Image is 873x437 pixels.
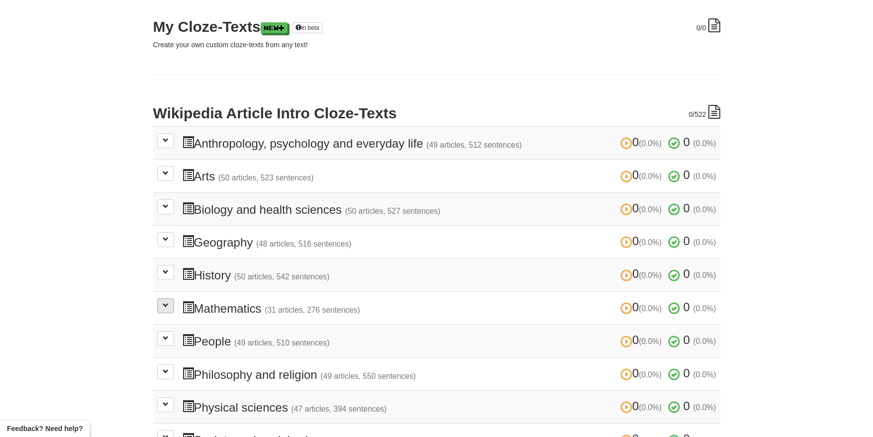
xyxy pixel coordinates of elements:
[683,267,690,280] span: 0
[234,272,330,281] small: (50 articles, 542 sentences)
[620,333,665,347] span: 0
[683,399,690,413] span: 0
[693,370,716,379] small: (0.0%)
[620,267,665,280] span: 0
[683,300,690,314] span: 0
[620,300,665,314] span: 0
[291,405,387,413] small: (47 articles, 394 sentences)
[182,136,716,150] h3: Anthropology, psychology and everyday life
[639,139,662,148] small: (0.0%)
[696,24,700,32] span: 0
[153,18,720,35] h2: My Cloze-Texts
[620,399,665,413] span: 0
[153,40,720,50] p: Create your own custom cloze-texts from any text!
[683,135,690,149] span: 0
[683,234,690,248] span: 0
[693,271,716,279] small: (0.0%)
[693,205,716,214] small: (0.0%)
[639,337,662,346] small: (0.0%)
[620,168,665,181] span: 0
[683,201,690,215] span: 0
[256,240,352,248] small: (48 articles, 516 sentences)
[639,403,662,412] small: (0.0%)
[693,337,716,346] small: (0.0%)
[182,367,716,381] h3: Philosophy and religion
[320,372,416,380] small: (49 articles, 550 sentences)
[620,234,665,248] span: 0
[639,172,662,180] small: (0.0%)
[426,141,522,149] small: (49 articles, 512 sentences)
[182,169,716,183] h3: Arts
[620,366,665,380] span: 0
[693,238,716,247] small: (0.0%)
[345,207,441,215] small: (50 articles, 527 sentences)
[693,403,716,412] small: (0.0%)
[639,205,662,214] small: (0.0%)
[182,267,716,282] h3: History
[182,301,716,315] h3: Mathematics
[683,366,690,380] span: 0
[688,105,720,119] div: /522
[265,306,360,314] small: (31 articles, 276 sentences)
[639,238,662,247] small: (0.0%)
[620,135,665,149] span: 0
[182,400,716,414] h3: Physical sciences
[292,22,322,33] a: in beta
[639,271,662,279] small: (0.0%)
[234,339,330,347] small: (49 articles, 510 sentences)
[693,172,716,180] small: (0.0%)
[261,22,288,33] a: New
[182,202,716,216] h3: Biology and health sciences
[683,168,690,181] span: 0
[696,18,720,33] div: /0
[182,334,716,348] h3: People
[688,110,692,118] span: 0
[153,105,720,121] h2: Wikipedia Article Intro Cloze-Texts
[182,235,716,249] h3: Geography
[7,424,83,434] span: Open feedback widget
[683,333,690,347] span: 0
[639,304,662,313] small: (0.0%)
[693,304,716,313] small: (0.0%)
[218,174,314,182] small: (50 articles, 523 sentences)
[620,201,665,215] span: 0
[693,139,716,148] small: (0.0%)
[639,370,662,379] small: (0.0%)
